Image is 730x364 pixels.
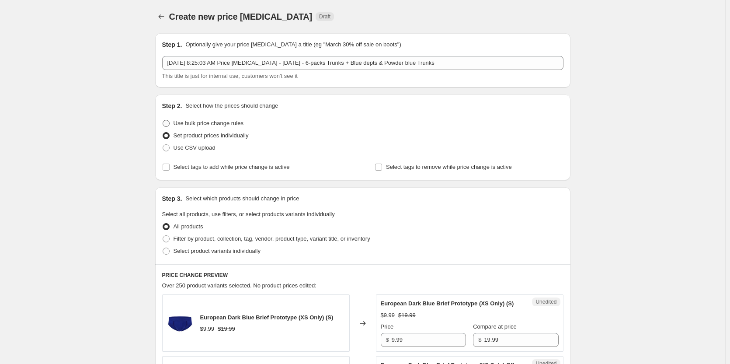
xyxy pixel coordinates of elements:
[174,132,249,139] span: Set product prices individually
[169,12,313,21] span: Create new price [MEDICAL_DATA]
[167,310,193,336] img: 711841530921_barkblue_1_80x.jpg
[174,235,370,242] span: Filter by product, collection, tag, vendor, product type, variant title, or inventory
[381,300,514,307] span: European Dark Blue Brief Prototype (XS Only) (S)
[319,13,330,20] span: Draft
[185,101,278,110] p: Select how the prices should change
[174,223,203,230] span: All products
[162,56,563,70] input: 30% off holiday sale
[386,164,512,170] span: Select tags to remove while price change is active
[155,10,167,23] button: Price change jobs
[398,311,416,320] strike: $19.99
[386,336,389,343] span: $
[473,323,517,330] span: Compare at price
[174,144,216,151] span: Use CSV upload
[162,272,563,279] h6: PRICE CHANGE PREVIEW
[535,298,556,305] span: Unedited
[200,314,334,321] span: European Dark Blue Brief Prototype (XS Only) (S)
[162,40,182,49] h2: Step 1.
[162,101,182,110] h2: Step 2.
[162,194,182,203] h2: Step 3.
[381,323,394,330] span: Price
[218,325,235,333] strike: $19.99
[162,211,335,217] span: Select all products, use filters, or select products variants individually
[381,311,395,320] div: $9.99
[185,194,299,203] p: Select which products should change in price
[174,120,243,126] span: Use bulk price change rules
[174,164,290,170] span: Select tags to add while price change is active
[162,73,298,79] span: This title is just for internal use, customers won't see it
[185,40,401,49] p: Optionally give your price [MEDICAL_DATA] a title (eg "March 30% off sale on boots")
[174,248,261,254] span: Select product variants individually
[478,336,481,343] span: $
[162,282,316,289] span: Over 250 product variants selected. No product prices edited:
[200,325,215,333] div: $9.99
